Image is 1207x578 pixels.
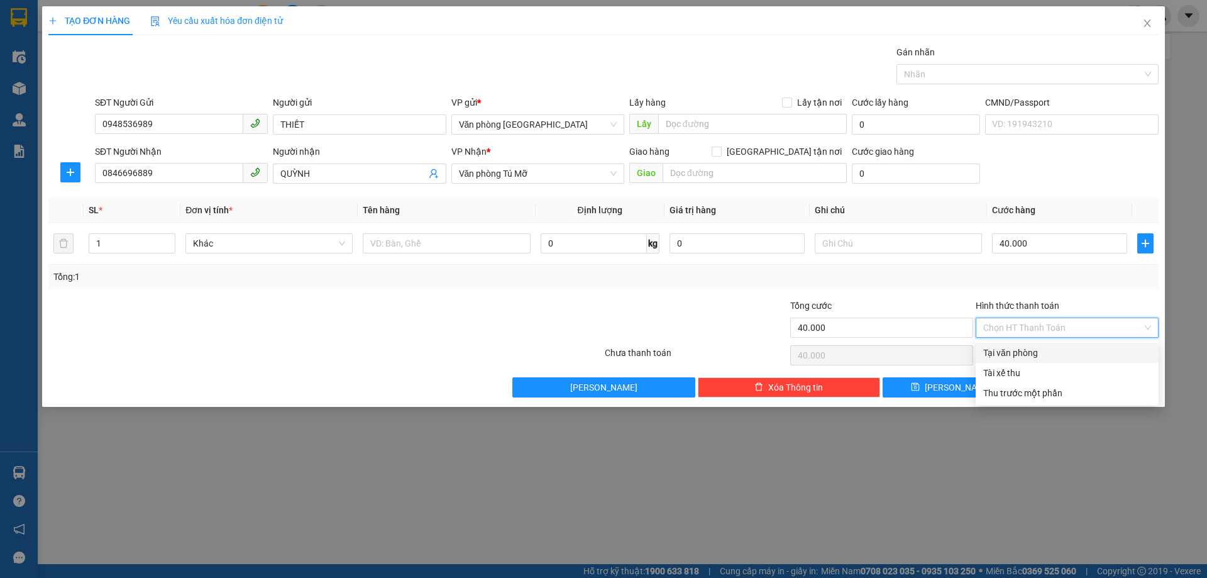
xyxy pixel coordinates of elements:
div: Người nhận [273,145,446,158]
span: kg [647,233,659,253]
input: 0 [670,233,805,253]
img: icon [150,16,160,26]
span: Giao [629,163,663,183]
div: CMND/Passport [985,96,1158,109]
span: Yêu cầu xuất hóa đơn điện tử [150,16,283,26]
label: Gán nhãn [896,47,935,57]
button: plus [60,162,80,182]
span: Khác [193,234,345,253]
div: Người gửi [273,96,446,109]
span: phone [250,118,260,128]
span: Tên hàng [363,205,400,215]
div: VP gửi [451,96,624,109]
span: phone [250,167,260,177]
th: Ghi chú [810,198,987,223]
span: Lấy tận nơi [792,96,847,109]
li: 01A03 [GEOGRAPHIC_DATA], [GEOGRAPHIC_DATA] ( bên cạnh cây xăng bến xe phía Bắc cũ) [70,31,285,78]
span: Lấy [629,114,658,134]
input: Dọc đường [663,163,847,183]
label: Cước lấy hàng [852,97,908,108]
span: VP Nhận [451,147,487,157]
span: plus [61,167,80,177]
button: delete [53,233,74,253]
span: [PERSON_NAME] [570,381,637,394]
span: delete [754,382,763,392]
span: plus [48,16,57,25]
div: SĐT Người Nhận [95,145,268,158]
label: Cước giao hàng [852,147,914,157]
img: logo.jpg [16,16,79,79]
input: Dọc đường [658,114,847,134]
span: Văn phòng Thanh Hóa [459,115,617,134]
div: Tổng: 1 [53,270,466,284]
div: Thu trước một phần [983,386,1151,400]
span: Tổng cước [790,301,832,311]
label: Hình thức thanh toán [976,301,1059,311]
span: Định lượng [578,205,622,215]
button: deleteXóa Thông tin [698,377,881,397]
button: save[PERSON_NAME] [883,377,1019,397]
span: Văn phòng Tú Mỡ [459,164,617,183]
span: [PERSON_NAME] [925,381,992,394]
span: Giá trị hàng [670,205,716,215]
span: TẠO ĐƠN HÀNG [48,16,130,26]
input: Cước lấy hàng [852,114,980,135]
div: Tại văn phòng [983,346,1151,360]
div: Chưa thanh toán [603,346,789,368]
span: Giao hàng [629,147,670,157]
b: 36 Limousine [132,14,223,30]
span: user-add [429,169,439,179]
input: VD: Bàn, Ghế [363,233,530,253]
span: SL [89,205,99,215]
span: Lấy hàng [629,97,666,108]
span: save [911,382,920,392]
span: Đơn vị tính [185,205,233,215]
span: [GEOGRAPHIC_DATA] tận nơi [722,145,847,158]
button: [PERSON_NAME] [512,377,695,397]
span: Xóa Thông tin [768,381,823,394]
div: Tài xế thu [983,366,1151,380]
span: Cước hàng [992,205,1035,215]
button: plus [1137,233,1154,253]
li: Hotline: 1900888999 [70,78,285,94]
div: SĐT Người Gửi [95,96,268,109]
input: Ghi Chú [815,233,982,253]
input: Cước giao hàng [852,164,980,184]
span: plus [1138,238,1153,248]
span: close [1142,18,1152,28]
button: Close [1130,6,1165,42]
